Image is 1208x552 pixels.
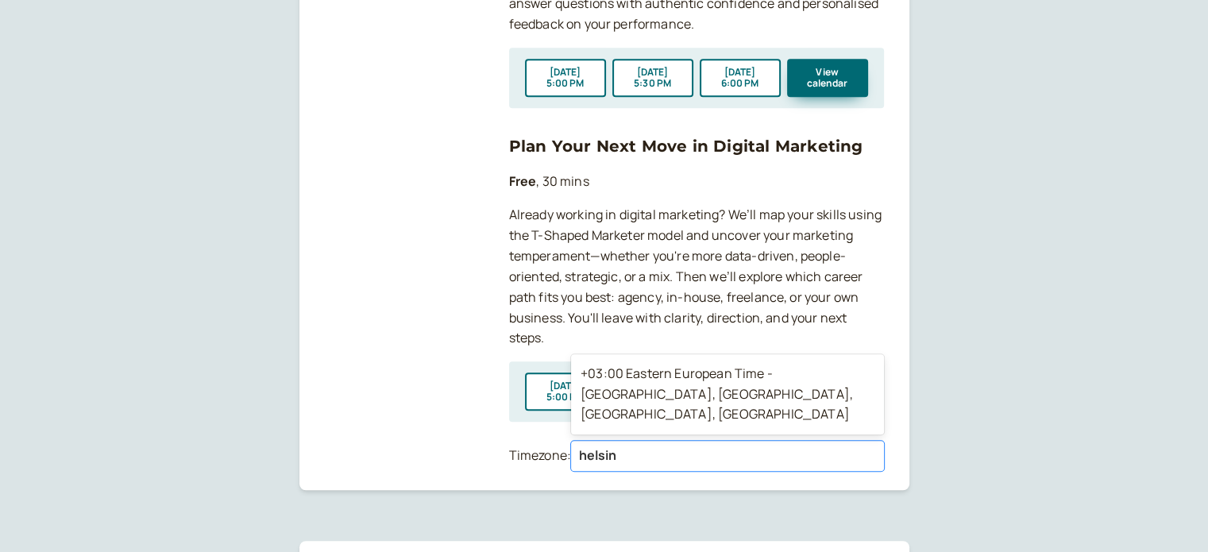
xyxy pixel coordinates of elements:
div: +03:00 Eastern European Time - [GEOGRAPHIC_DATA], [GEOGRAPHIC_DATA], [GEOGRAPHIC_DATA], [GEOGRAPH... [571,357,884,432]
p: Already working in digital marketing? We’ll map your skills using the T-Shaped Marketer model and... [509,205,884,349]
button: View calendar [787,59,868,97]
b: Free [509,172,537,190]
button: [DATE]5:30 PM [612,59,693,97]
a: Plan Your Next Move in Digital Marketing [509,137,863,156]
button: [DATE]5:00 PM [525,59,606,97]
button: [DATE]6:00 PM [700,59,781,97]
p: , 30 mins [509,172,884,192]
button: [DATE]5:00 PM [525,373,606,411]
div: Timezone: [509,446,571,466]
